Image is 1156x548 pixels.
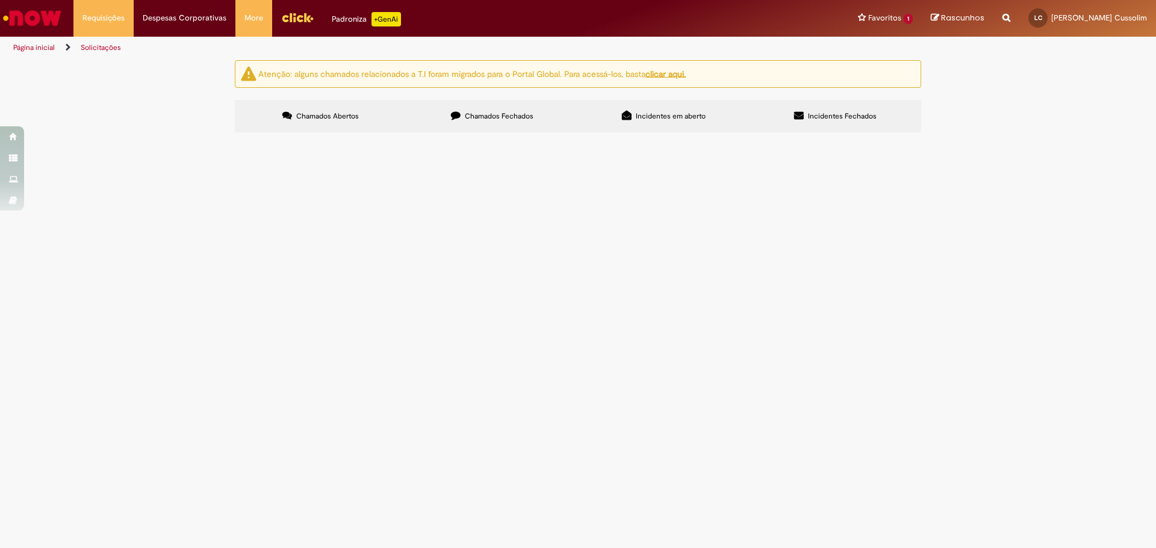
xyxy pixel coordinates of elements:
span: [PERSON_NAME] Cussolim [1051,13,1147,23]
img: click_logo_yellow_360x200.png [281,8,314,26]
a: Solicitações [81,43,121,52]
span: Despesas Corporativas [143,12,226,24]
a: Rascunhos [931,13,984,24]
span: Chamados Abertos [296,111,359,121]
span: Rascunhos [941,12,984,23]
span: 1 [904,14,913,24]
img: ServiceNow [1,6,63,30]
div: Padroniza [332,12,401,26]
ul: Trilhas de página [9,37,762,59]
span: Chamados Fechados [465,111,533,121]
p: +GenAi [371,12,401,26]
a: Página inicial [13,43,55,52]
span: Incidentes em aberto [636,111,706,121]
span: Requisições [82,12,125,24]
span: Incidentes Fechados [808,111,877,121]
span: LC [1034,14,1042,22]
a: clicar aqui. [645,68,686,79]
span: Favoritos [868,12,901,24]
span: More [244,12,263,24]
ng-bind-html: Atenção: alguns chamados relacionados a T.I foram migrados para o Portal Global. Para acessá-los,... [258,68,686,79]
